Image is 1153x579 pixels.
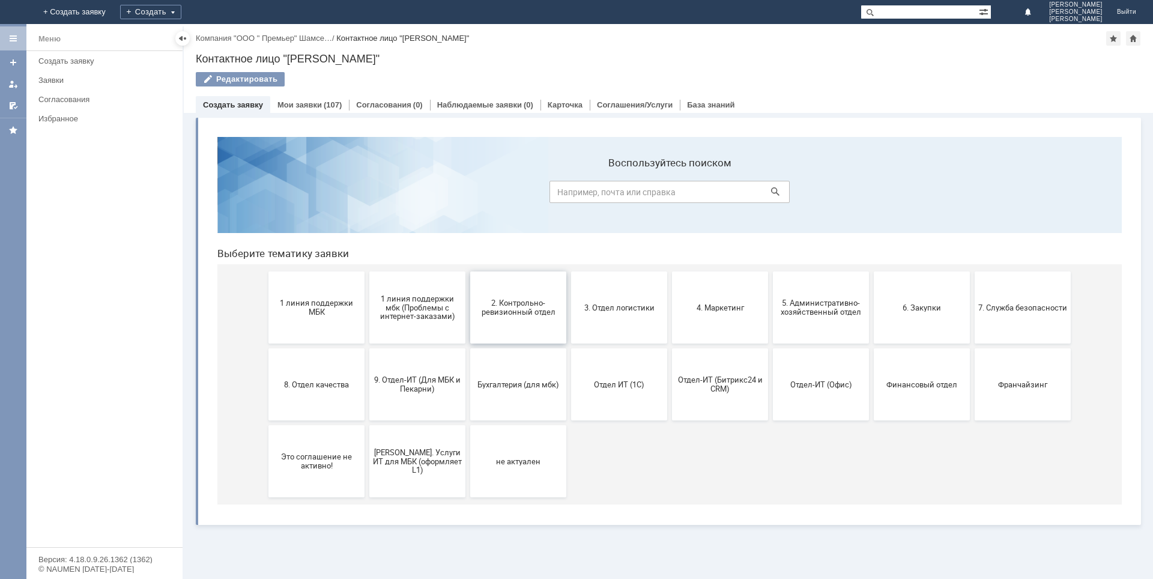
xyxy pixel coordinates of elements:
[670,252,758,261] span: Финансовый отдел
[34,90,180,109] a: Согласования
[569,171,658,189] span: 5. Административно-хозяйственный отдел
[356,100,411,109] a: Согласования
[464,144,560,216] button: 4. Маркетинг
[1106,31,1121,46] div: Добавить в избранное
[38,565,171,573] div: © NAUMEN [DATE]-[DATE]
[266,171,355,189] span: 2. Контрольно-ревизионный отдел
[61,221,157,293] button: 8. Отдел качества
[1049,16,1103,23] span: [PERSON_NAME]
[565,221,661,293] button: Отдел-ИТ (Офис)
[4,96,23,115] a: Мои согласования
[120,5,181,19] div: Создать
[165,166,254,193] span: 1 линия поддержки мбк (Проблемы с интернет-заказами)
[203,100,263,109] a: Создать заявку
[548,100,583,109] a: Карточка
[266,329,355,338] span: не актуален
[38,32,61,46] div: Меню
[38,76,175,85] div: Заявки
[524,100,533,109] div: (0)
[565,144,661,216] button: 5. Административно-хозяйственный отдел
[266,252,355,261] span: Бухгалтерия (для мбк)
[64,252,153,261] span: 8. Отдел качества
[1049,8,1103,16] span: [PERSON_NAME]
[437,100,522,109] a: Наблюдаемые заявки
[687,100,734,109] a: База знаний
[64,171,153,189] span: 1 линия поддержки МБК
[38,56,175,65] div: Создать заявку
[196,34,336,43] div: /
[569,252,658,261] span: Отдел-ИТ (Офис)
[165,248,254,266] span: 9. Отдел-ИТ (Для МБК и Пекарни)
[666,144,762,216] button: 6. Закупки
[4,53,23,72] a: Создать заявку
[363,144,459,216] button: 3. Отдел логистики
[767,221,863,293] button: Франчайзинг
[468,175,557,184] span: 4. Маркетинг
[34,52,180,70] a: Создать заявку
[413,100,423,109] div: (0)
[162,298,258,370] button: [PERSON_NAME]. Услуги ИТ для МБК (оформляет L1)
[61,298,157,370] button: Это соглашение не активно!
[262,221,359,293] button: Бухгалтерия (для мбк)
[196,53,1141,65] div: Контактное лицо "[PERSON_NAME]"
[262,144,359,216] button: 2. Контрольно-ревизионный отдел
[277,100,322,109] a: Мои заявки
[165,320,254,347] span: [PERSON_NAME]. Услуги ИТ для МБК (оформляет L1)
[1126,31,1140,46] div: Сделать домашней страницей
[367,252,456,261] span: Отдел ИТ (1С)
[162,144,258,216] button: 1 линия поддержки мбк (Проблемы с интернет-заказами)
[770,175,859,184] span: 7. Служба безопасности
[670,175,758,184] span: 6. Закупки
[464,221,560,293] button: Отдел-ИТ (Битрикс24 и CRM)
[38,95,175,104] div: Согласования
[468,248,557,266] span: Отдел-ИТ (Битрикс24 и CRM)
[336,34,469,43] div: Контактное лицо "[PERSON_NAME]"
[10,120,914,132] header: Выберите тематику заявки
[38,556,171,563] div: Версия: 4.18.0.9.26.1362 (1362)
[196,34,332,43] a: Компания "ООО " Премьер" Шамсе…
[597,100,673,109] a: Соглашения/Услуги
[979,5,991,17] span: Расширенный поиск
[1049,1,1103,8] span: [PERSON_NAME]
[342,53,582,76] input: Например, почта или справка
[38,114,162,123] div: Избранное
[175,31,190,46] div: Скрыть меню
[64,325,153,343] span: Это соглашение не активно!
[767,144,863,216] button: 7. Служба безопасности
[61,144,157,216] button: 1 линия поддержки МБК
[363,221,459,293] button: Отдел ИТ (1С)
[34,71,180,89] a: Заявки
[324,100,342,109] div: (107)
[367,175,456,184] span: 3. Отдел логистики
[262,298,359,370] button: не актуален
[666,221,762,293] button: Финансовый отдел
[770,252,859,261] span: Франчайзинг
[4,74,23,94] a: Мои заявки
[162,221,258,293] button: 9. Отдел-ИТ (Для МБК и Пекарни)
[342,29,582,41] label: Воспользуйтесь поиском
